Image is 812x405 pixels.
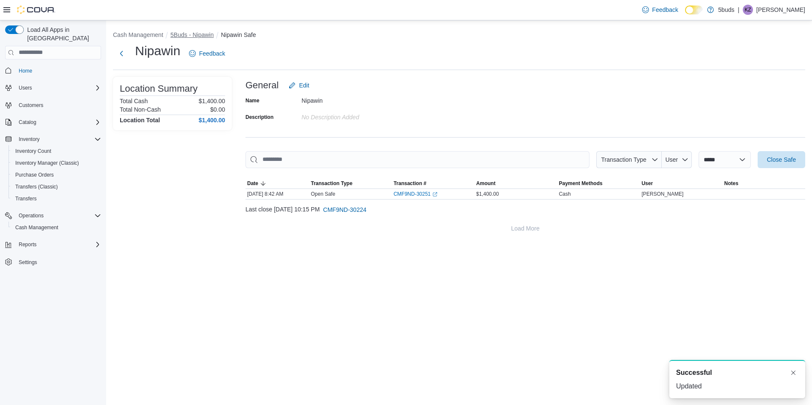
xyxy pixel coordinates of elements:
[8,169,104,181] button: Purchase Orders
[5,61,101,290] nav: Complex example
[285,77,313,94] button: Edit
[474,178,557,188] button: Amount
[15,256,101,267] span: Settings
[767,155,796,164] span: Close Safe
[302,110,415,121] div: No Description added
[245,201,805,218] div: Last close [DATE] 10:15 PM
[15,172,54,178] span: Purchase Orders
[12,182,101,192] span: Transfers (Classic)
[135,42,180,59] h1: Nipawin
[559,191,571,197] div: Cash
[323,205,367,214] span: CMF9ND-30224
[170,31,214,38] button: 5Buds - Nipawin
[24,25,101,42] span: Load All Apps in [GEOGRAPHIC_DATA]
[15,100,47,110] a: Customers
[8,222,104,233] button: Cash Management
[2,116,104,128] button: Catalog
[557,178,640,188] button: Payment Methods
[311,191,335,197] p: Open Safe
[245,97,259,104] label: Name
[120,84,197,94] h3: Location Summary
[120,106,161,113] h6: Total Non-Cash
[15,117,101,127] span: Catalog
[210,106,225,113] p: $0.00
[120,117,160,124] h4: Location Total
[19,212,44,219] span: Operations
[12,146,55,156] a: Inventory Count
[15,224,58,231] span: Cash Management
[12,222,62,233] a: Cash Management
[15,239,40,250] button: Reports
[245,189,309,199] div: [DATE] 8:42 AM
[12,194,101,204] span: Transfers
[476,180,495,187] span: Amount
[245,114,273,121] label: Description
[788,368,798,378] button: Dismiss toast
[432,192,437,197] svg: External link
[756,5,805,15] p: [PERSON_NAME]
[19,259,37,266] span: Settings
[15,257,40,267] a: Settings
[743,5,753,15] div: Keith Ziemann
[8,181,104,193] button: Transfers (Classic)
[15,65,101,76] span: Home
[311,180,352,187] span: Transaction Type
[15,66,36,76] a: Home
[640,178,723,188] button: User
[120,98,148,104] h6: Total Cash
[17,6,55,14] img: Cova
[685,6,703,14] input: Dark Mode
[15,160,79,166] span: Inventory Manager (Classic)
[15,134,101,144] span: Inventory
[8,145,104,157] button: Inventory Count
[221,31,256,38] button: Nipawin Safe
[15,83,101,93] span: Users
[12,222,101,233] span: Cash Management
[12,194,40,204] a: Transfers
[738,5,739,15] p: |
[2,239,104,250] button: Reports
[15,117,39,127] button: Catalog
[199,49,225,58] span: Feedback
[15,183,58,190] span: Transfers (Classic)
[245,178,309,188] button: Date
[19,136,39,143] span: Inventory
[758,151,805,168] button: Close Safe
[113,31,805,41] nav: An example of EuiBreadcrumbs
[302,94,415,104] div: Nipawin
[299,81,309,90] span: Edit
[392,178,475,188] button: Transaction #
[309,178,392,188] button: Transaction Type
[199,117,225,124] h4: $1,400.00
[718,5,734,15] p: 5buds
[722,178,805,188] button: Notes
[113,45,130,62] button: Next
[15,195,37,202] span: Transfers
[676,381,798,391] div: Updated
[15,148,51,155] span: Inventory Count
[113,31,163,38] button: Cash Management
[559,180,603,187] span: Payment Methods
[2,99,104,111] button: Customers
[186,45,228,62] a: Feedback
[652,6,678,14] span: Feedback
[12,170,101,180] span: Purchase Orders
[15,83,35,93] button: Users
[15,100,101,110] span: Customers
[8,157,104,169] button: Inventory Manager (Classic)
[2,210,104,222] button: Operations
[15,211,47,221] button: Operations
[19,67,32,74] span: Home
[665,156,678,163] span: User
[2,133,104,145] button: Inventory
[2,65,104,77] button: Home
[601,156,646,163] span: Transaction Type
[8,193,104,205] button: Transfers
[724,180,738,187] span: Notes
[744,5,751,15] span: KZ
[199,98,225,104] p: $1,400.00
[320,201,370,218] button: CMF9ND-30224
[2,82,104,94] button: Users
[19,84,32,91] span: Users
